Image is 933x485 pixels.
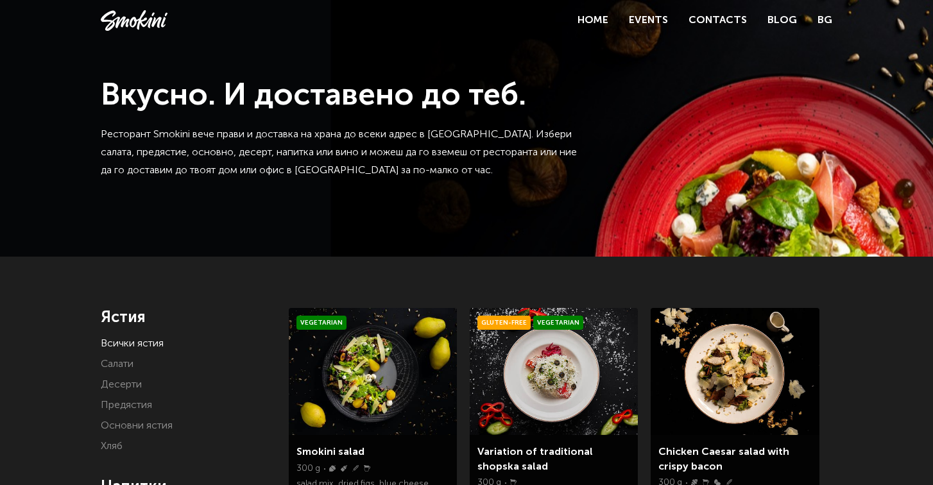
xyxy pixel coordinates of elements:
img: a0bd2dfa7939bea41583f5152c5e58f3001739ca23e674f59b2584116c8911d2.jpeg [651,308,819,435]
a: Десерти [101,380,142,390]
h4: Ястия [101,308,270,327]
span: Vegetarian [533,316,583,330]
a: Home [578,15,608,26]
a: Салати [101,359,133,370]
span: Gluten-free [477,316,531,330]
a: Основни ястия [101,421,173,431]
a: BG [817,12,832,30]
a: Variation of traditional shopska salad [477,447,593,472]
img: Sinape.svg [341,465,347,472]
p: 300 g [296,463,320,475]
a: Всички ястия [101,339,164,349]
a: Smokini salad [296,447,364,457]
img: Milk.svg [364,465,370,472]
a: Contacts [689,15,747,26]
span: Vegetarian [296,316,347,330]
img: Smokini_Winter_Menu_21.jpg [289,308,457,435]
a: Chicken Caesar salad with crispy bacon [658,447,789,472]
img: Wheat.svg [352,465,359,472]
img: Smokini_Winter_Menu_6.jpg [470,308,638,435]
a: Events [629,15,668,26]
img: Nuts.svg [329,465,336,472]
a: Хляб [101,441,123,452]
a: Предястия [101,400,152,411]
h1: Вкусно. И доставено до теб. [101,77,582,115]
p: Ресторант Smokini вече прави и доставка на храна до всеки адрес в [GEOGRAPHIC_DATA]. Избери салат... [101,126,582,180]
a: Blog [767,15,797,26]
